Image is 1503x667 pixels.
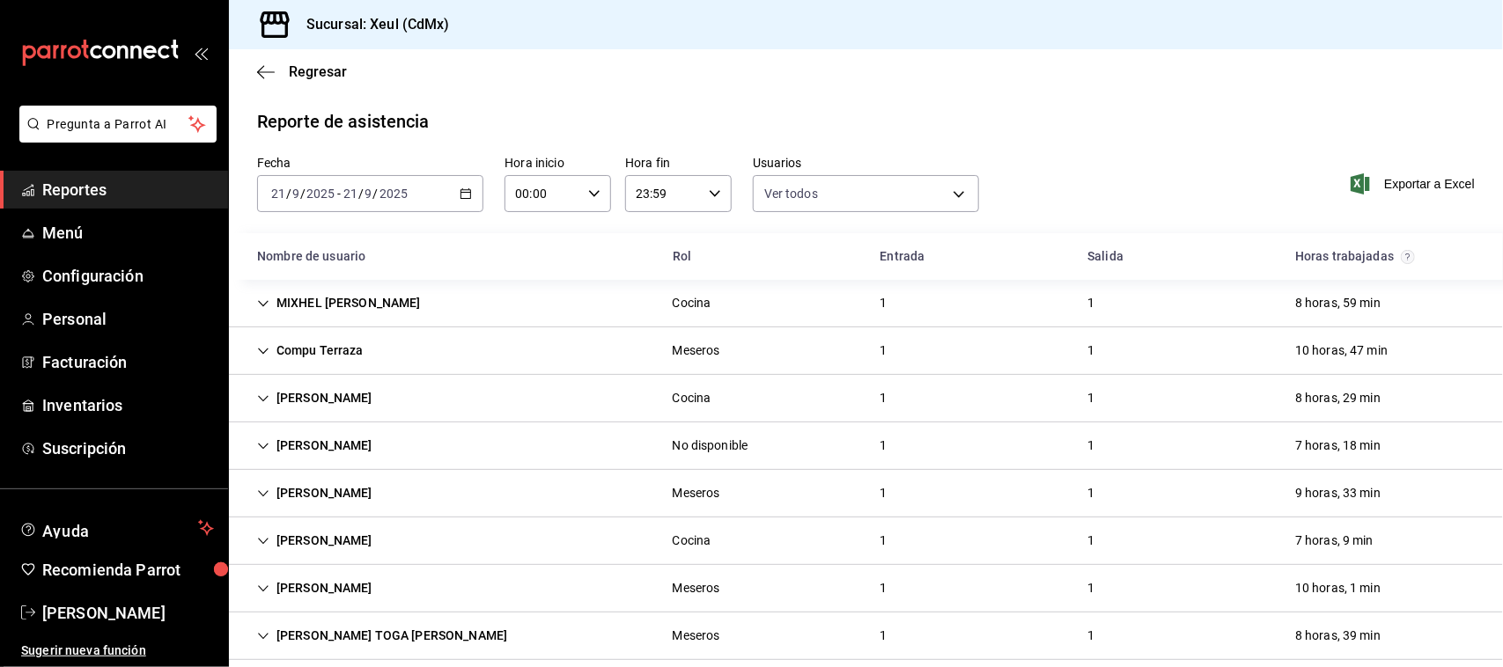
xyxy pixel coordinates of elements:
div: Cell [866,572,901,605]
div: Cell [866,334,901,367]
svg: El total de horas trabajadas por usuario es el resultado de la suma redondeada del registro de ho... [1401,250,1415,264]
input: ---- [379,187,409,201]
div: Cell [866,477,901,509]
span: Sugerir nueva función [21,641,214,660]
div: Cell [659,572,734,605]
div: Row [229,422,1503,470]
input: -- [291,187,300,201]
div: Cocina [673,531,711,550]
div: Cocina [673,294,711,312]
span: / [286,187,291,201]
div: Row [229,470,1503,517]
input: -- [343,187,358,201]
div: Row [229,327,1503,375]
div: HeadCell [1073,240,1281,273]
span: Ayuda [42,517,191,539]
div: Cell [243,524,387,557]
div: Cell [243,572,387,605]
div: Cell [1073,382,1109,414]
button: open_drawer_menu [194,46,208,60]
div: Cell [659,334,734,367]
h3: Sucursal: Xeul (CdMx) [292,14,450,35]
div: HeadCell [866,240,1073,273]
div: Cell [243,477,387,509]
div: HeadCell [1281,240,1489,273]
div: Cell [866,429,901,462]
div: Cell [243,429,387,462]
div: Cell [243,334,378,367]
div: Row [229,280,1503,327]
div: Cell [1073,524,1109,557]
div: Cell [866,382,901,414]
div: HeadCell [243,240,659,273]
div: Cell [866,619,901,652]
span: Regresar [289,63,347,80]
span: / [300,187,306,201]
label: Hora fin [625,158,732,170]
div: Cell [1073,572,1109,605]
div: Cell [1281,287,1395,319]
div: Meseros [673,579,720,597]
div: Cell [1281,382,1395,414]
div: Cell [1281,477,1395,509]
input: -- [365,187,373,201]
span: - [337,187,341,201]
span: Recomienda Parrot [42,558,214,582]
div: Row [229,517,1503,565]
div: No disponible [673,436,748,455]
div: Cell [1281,429,1395,462]
span: Pregunta a Parrot AI [48,115,189,134]
div: Cocina [673,389,711,407]
div: Cell [243,382,387,414]
div: Row [229,375,1503,422]
div: HeadCell [659,240,866,273]
div: Cell [1073,429,1109,462]
div: Row [229,612,1503,660]
div: Reporte de asistencia [257,108,430,135]
span: Inventarios [42,393,214,417]
div: Meseros [673,627,720,645]
span: Reportes [42,178,214,202]
span: Facturación [42,350,214,374]
div: Cell [866,524,901,557]
div: Row [229,565,1503,612]
span: Personal [42,307,214,331]
div: Cell [866,287,901,319]
div: Cell [659,382,726,414]
div: Cell [1281,572,1395,605]
div: Cell [659,477,734,509]
a: Pregunta a Parrot AI [12,128,217,146]
div: Head [229,233,1503,280]
div: Cell [1073,287,1109,319]
span: [PERSON_NAME] [42,601,214,625]
span: Suscripción [42,436,214,460]
input: -- [270,187,286,201]
div: Cell [243,287,435,319]
div: Cell [659,619,734,652]
button: Exportar a Excel [1354,173,1475,194]
label: Hora inicio [505,158,611,170]
span: / [358,187,364,201]
div: Cell [659,429,763,462]
div: Cell [1073,619,1109,652]
button: Regresar [257,63,347,80]
div: Cell [1073,477,1109,509]
div: Cell [1281,334,1402,367]
div: Meseros [673,484,720,502]
label: Usuarios [753,158,979,170]
span: Ver todos [764,185,818,202]
div: Cell [659,287,726,319]
div: Cell [1073,334,1109,367]
div: Cell [1281,524,1388,557]
div: Cell [1281,619,1395,652]
span: Menú [42,221,214,245]
label: Fecha [257,158,483,170]
span: / [373,187,379,201]
div: Cell [659,524,726,557]
span: Configuración [42,264,214,288]
input: ---- [306,187,335,201]
button: Pregunta a Parrot AI [19,106,217,143]
div: Meseros [673,341,720,360]
div: Cell [243,619,521,652]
